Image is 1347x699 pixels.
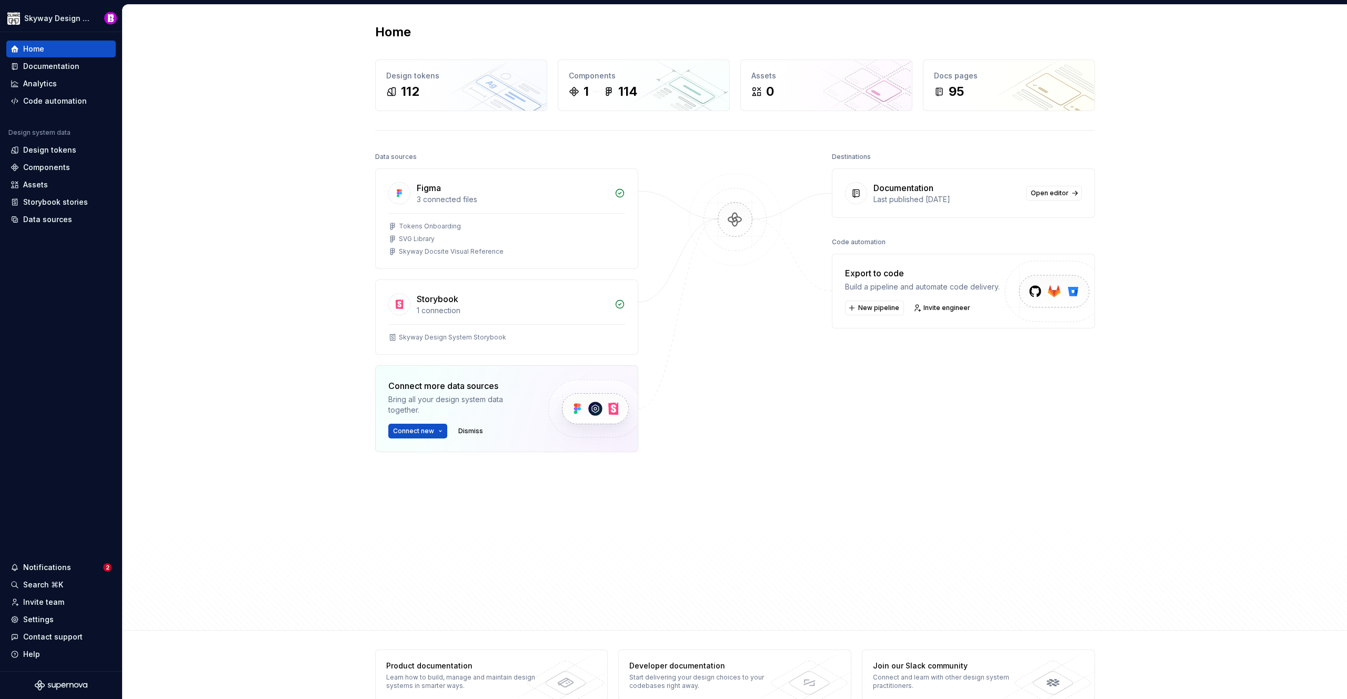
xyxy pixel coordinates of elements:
span: Open editor [1031,189,1069,197]
a: Documentation [6,58,116,75]
div: Product documentation [386,661,539,671]
div: Skyway Design System [24,13,92,24]
div: SVG Library [399,235,435,243]
span: New pipeline [858,304,899,312]
a: Storybook1 connectionSkyway Design System Storybook [375,279,638,355]
div: Documentation [23,61,79,72]
span: Connect new [393,427,434,435]
div: Join our Slack community [873,661,1026,671]
div: Bring all your design system data together. [388,394,530,415]
a: Docs pages95 [923,59,1095,111]
div: Design tokens [386,71,536,81]
div: Developer documentation [629,661,782,671]
div: Start delivering your design choices to your codebases right away. [629,673,782,690]
div: Last published [DATE] [873,194,1020,205]
div: Connect more data sources [388,380,530,392]
div: 114 [618,83,638,100]
a: Assets [6,176,116,193]
div: Notifications [23,562,71,573]
div: Design system data [8,128,71,137]
div: Connect and learn with other design system practitioners. [873,673,1026,690]
button: New pipeline [845,301,904,315]
div: Tokens Onboarding [399,222,461,231]
div: 1 connection [417,305,608,316]
div: Contact support [23,632,83,642]
div: Code automation [832,235,886,249]
button: Search ⌘K [6,576,116,593]
div: Assets [751,71,901,81]
a: Design tokens [6,142,116,158]
div: Home [23,44,44,54]
div: Assets [23,179,48,190]
a: Open editor [1026,186,1082,201]
div: 3 connected files [417,194,608,205]
div: Docs pages [934,71,1084,81]
a: Components [6,159,116,176]
a: Components1114 [558,59,730,111]
div: Storybook [417,293,458,305]
a: Assets0 [740,59,912,111]
img: 7d2f9795-fa08-4624-9490-5a3f7218a56a.png [7,12,20,25]
div: Help [23,649,40,660]
div: 1 [584,83,589,100]
div: Components [23,162,70,173]
a: Data sources [6,211,116,228]
div: Search ⌘K [23,580,63,590]
div: 95 [949,83,964,100]
div: Documentation [873,182,933,194]
div: Destinations [832,149,871,164]
a: Design tokens112 [375,59,547,111]
a: Invite team [6,594,116,611]
div: Data sources [375,149,417,164]
span: Dismiss [458,427,483,435]
a: Analytics [6,75,116,92]
a: Settings [6,611,116,628]
div: Design tokens [23,145,76,155]
div: Components [569,71,719,81]
div: Data sources [23,214,72,225]
span: Invite engineer [923,304,970,312]
a: Home [6,41,116,57]
button: Contact support [6,628,116,645]
button: Connect new [388,424,447,438]
div: Code automation [23,96,87,106]
button: Notifications2 [6,559,116,576]
div: Build a pipeline and automate code delivery. [845,282,1000,292]
h2: Home [375,24,411,41]
div: Analytics [23,78,57,89]
div: Settings [23,614,54,625]
a: Storybook stories [6,194,116,211]
div: Learn how to build, manage and maintain design systems in smarter ways. [386,673,539,690]
button: Skyway Design SystemBobby Davis [2,7,120,29]
div: 112 [401,83,419,100]
div: 0 [766,83,774,100]
div: Skyway Docsite Visual Reference [399,247,504,256]
button: Dismiss [454,424,488,438]
svg: Supernova Logo [35,680,87,691]
div: Storybook stories [23,197,88,207]
a: Code automation [6,93,116,109]
div: Figma [417,182,441,194]
span: 2 [103,563,112,572]
div: Skyway Design System Storybook [399,333,506,342]
button: Help [6,646,116,663]
div: Invite team [23,597,64,607]
div: Export to code [845,267,1000,279]
a: Invite engineer [910,301,975,315]
a: Figma3 connected filesTokens OnboardingSVG LibrarySkyway Docsite Visual Reference [375,168,638,269]
img: Bobby Davis [104,12,117,25]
